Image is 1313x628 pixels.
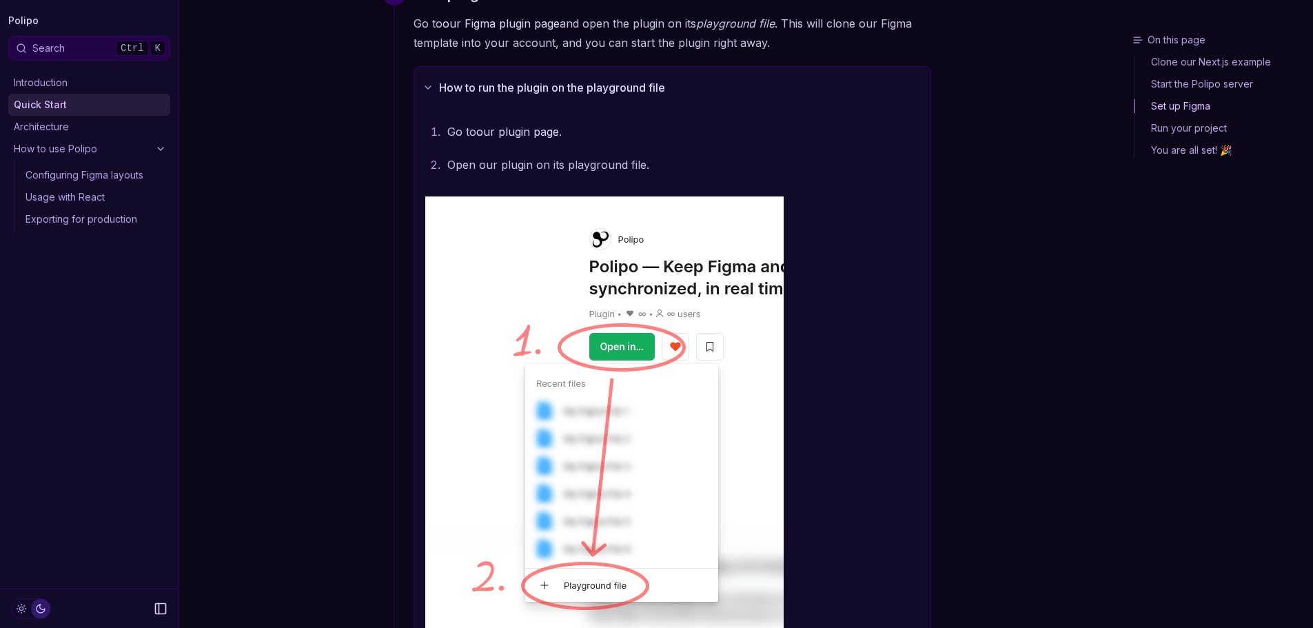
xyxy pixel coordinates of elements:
a: Exporting for production [20,208,170,230]
p: Go to . [447,122,919,141]
a: Clone our Next.js example [1134,55,1307,73]
kbd: Ctrl [116,41,149,56]
button: Toggle Theme [11,598,51,619]
a: our plugin page [476,125,559,139]
a: Quick Start [8,94,170,116]
a: Architecture [8,116,170,138]
h3: On this page [1132,33,1307,47]
button: How to run the plugin on the playground file [414,67,930,108]
a: Polipo [8,11,39,30]
a: Run your project [1134,117,1307,139]
em: playground file [696,17,775,30]
kbd: K [150,41,165,56]
a: Introduction [8,72,170,94]
a: Configuring Figma layouts [20,164,170,186]
a: our Figma plugin page [442,17,560,30]
a: Usage with React [20,186,170,208]
a: How to use Polipo [8,138,170,160]
a: Start the Polipo server [1134,73,1307,95]
a: Set up Figma [1134,95,1307,117]
button: SearchCtrlK [8,36,170,61]
a: You are all set! 🎉 [1134,139,1307,157]
p: Open our plugin on its playground file. [447,155,919,174]
p: Go to and open the plugin on its . This will clone our Figma template into your account, and you ... [414,14,931,52]
button: Collapse Sidebar [150,598,172,620]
